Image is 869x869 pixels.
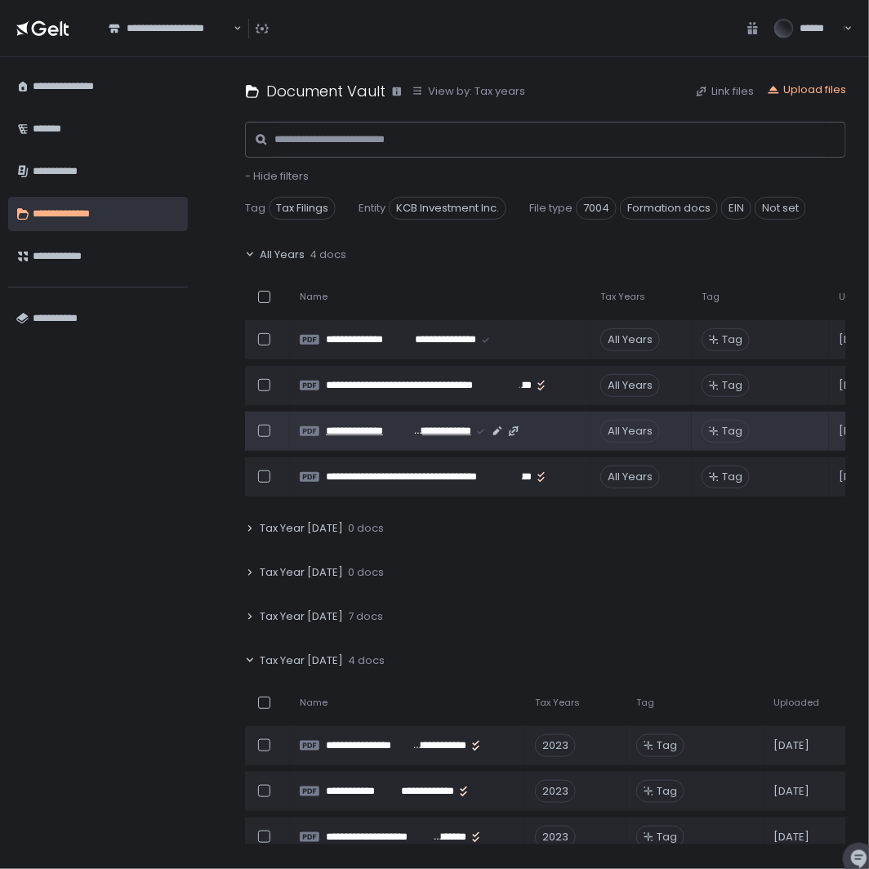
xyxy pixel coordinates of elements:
[600,291,645,303] span: Tax Years
[231,20,232,37] input: Search for option
[657,784,677,799] span: Tag
[636,697,654,709] span: Tag
[535,780,576,803] div: 2023
[695,84,754,99] button: Link files
[576,197,617,220] span: 7004
[600,466,660,488] div: All Years
[260,521,343,536] span: Tax Year [DATE]
[600,420,660,443] div: All Years
[657,738,677,753] span: Tag
[269,197,336,220] span: Tax Filings
[620,197,718,220] span: Formation docs
[773,738,809,753] span: [DATE]
[412,84,525,99] button: View by: Tax years
[300,291,328,303] span: Name
[722,424,742,439] span: Tag
[657,830,677,844] span: Tag
[535,826,576,849] div: 2023
[535,697,580,709] span: Tax Years
[245,169,309,184] button: - Hide filters
[773,830,809,844] span: [DATE]
[266,80,385,102] h1: Document Vault
[260,653,343,668] span: Tax Year [DATE]
[310,247,346,262] span: 4 docs
[600,328,660,351] div: All Years
[348,565,384,580] span: 0 docs
[98,11,242,45] div: Search for option
[600,374,660,397] div: All Years
[348,521,384,536] span: 0 docs
[773,697,819,709] span: Uploaded
[348,653,385,668] span: 4 docs
[260,565,343,580] span: Tax Year [DATE]
[755,197,806,220] span: Not set
[389,197,506,220] span: KCB Investment Inc.
[535,734,576,757] div: 2023
[722,470,742,484] span: Tag
[245,168,309,184] span: - Hide filters
[359,201,385,216] span: Entity
[300,697,328,709] span: Name
[767,82,846,97] button: Upload files
[773,784,809,799] span: [DATE]
[721,197,751,220] span: EIN
[260,609,343,624] span: Tax Year [DATE]
[260,247,305,262] span: All Years
[722,378,742,393] span: Tag
[529,201,573,216] span: File type
[702,291,720,303] span: Tag
[348,609,383,624] span: 7 docs
[245,201,265,216] span: Tag
[722,332,742,347] span: Tag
